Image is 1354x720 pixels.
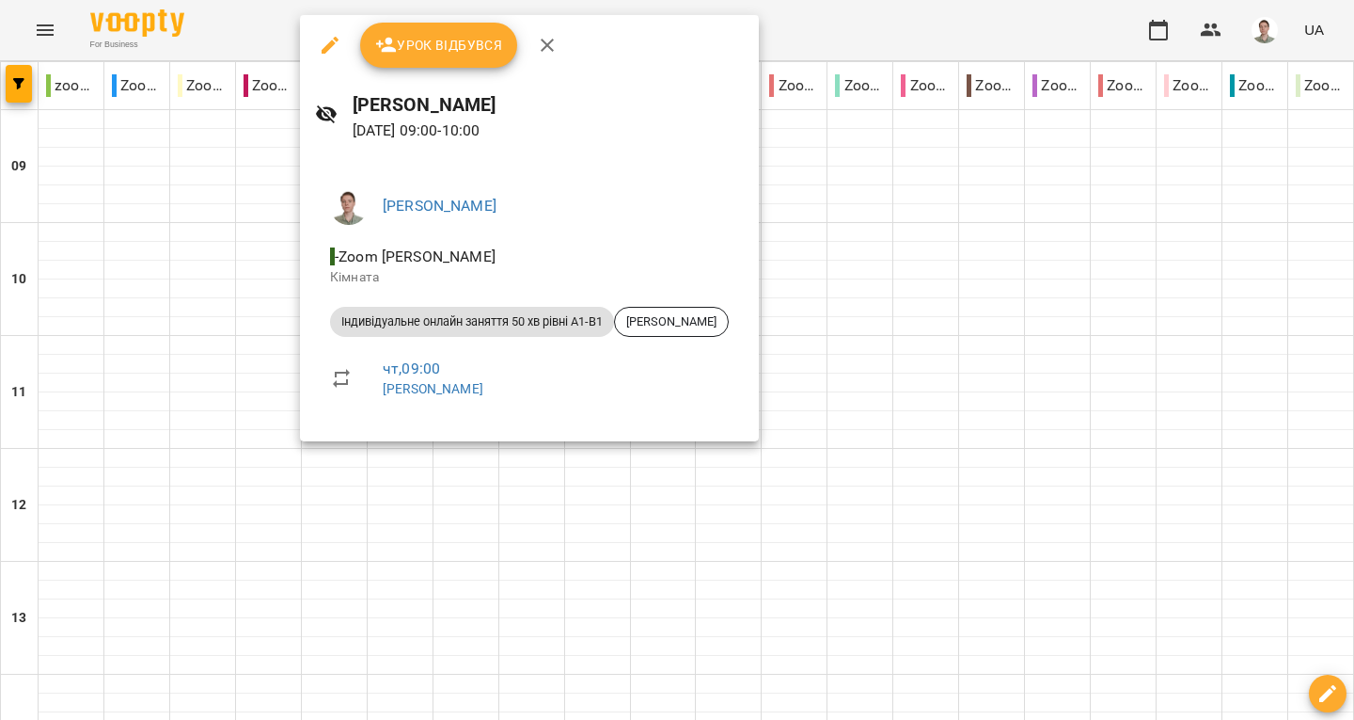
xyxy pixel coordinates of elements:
a: [PERSON_NAME] [383,381,483,396]
div: [PERSON_NAME] [614,307,729,337]
span: - Zoom [PERSON_NAME] [330,248,499,265]
h6: [PERSON_NAME] [353,90,744,120]
button: Урок відбувся [360,23,518,68]
img: 08937551b77b2e829bc2e90478a9daa6.png [330,187,368,225]
a: чт , 09:00 [383,360,440,377]
p: Кімната [330,268,729,287]
a: [PERSON_NAME] [383,197,496,215]
p: [DATE] 09:00 - 10:00 [353,120,744,142]
span: Індивідуальне онлайн заняття 50 хв рівні А1-В1 [330,313,614,330]
span: Урок відбувся [375,34,503,56]
span: [PERSON_NAME] [615,313,728,330]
